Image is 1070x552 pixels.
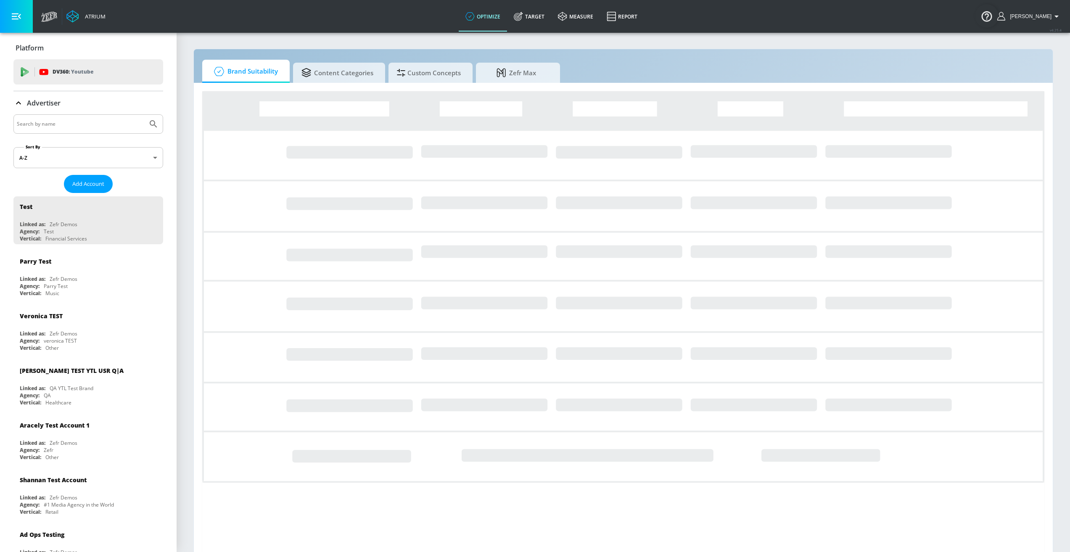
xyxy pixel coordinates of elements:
[45,290,59,297] div: Music
[13,306,163,354] div: Veronica TESTLinked as:Zefr DemosAgency:veronica TESTVertical:Other
[20,203,32,211] div: Test
[20,508,41,515] div: Vertical:
[13,415,163,463] div: Aracely Test Account 1Linked as:Zefr DemosAgency:ZefrVertical:Other
[20,312,63,320] div: Veronica TEST
[20,344,41,351] div: Vertical:
[44,501,114,508] div: #1 Media Agency in the World
[20,275,45,283] div: Linked as:
[13,196,163,244] div: TestLinked as:Zefr DemosAgency:TestVertical:Financial Services
[20,494,45,501] div: Linked as:
[13,59,163,85] div: DV360: Youtube
[20,446,40,454] div: Agency:
[975,4,999,28] button: Open Resource Center
[50,275,77,283] div: Zefr Demos
[997,11,1062,21] button: [PERSON_NAME]
[484,63,548,83] span: Zefr Max
[1007,13,1052,19] span: login as: andersson.ceron@zefr.com
[71,67,93,76] p: Youtube
[20,235,41,242] div: Vertical:
[50,385,93,392] div: QA YTL Test Brand
[27,98,61,108] p: Advertiser
[16,43,44,53] p: Platform
[13,360,163,408] div: [PERSON_NAME] TEST YTL USR Q|ALinked as:QA YTL Test BrandAgency:QAVertical:Healthcare
[20,257,51,265] div: Parry Test
[50,221,77,228] div: Zefr Demos
[20,501,40,508] div: Agency:
[551,1,600,32] a: measure
[45,399,71,406] div: Healthcare
[13,91,163,115] div: Advertiser
[20,399,41,406] div: Vertical:
[459,1,507,32] a: optimize
[13,470,163,518] div: Shannan Test AccountLinked as:Zefr DemosAgency:#1 Media Agency in the WorldVertical:Retail
[44,228,54,235] div: Test
[45,508,58,515] div: Retail
[64,175,113,193] button: Add Account
[13,147,163,168] div: A-Z
[20,330,45,337] div: Linked as:
[211,61,278,82] span: Brand Suitability
[66,10,106,23] a: Atrium
[13,251,163,299] div: Parry TestLinked as:Zefr DemosAgency:Parry TestVertical:Music
[50,494,77,501] div: Zefr Demos
[44,283,68,290] div: Parry Test
[20,367,124,375] div: [PERSON_NAME] TEST YTL USR Q|A
[20,385,45,392] div: Linked as:
[45,454,59,461] div: Other
[301,63,373,83] span: Content Categories
[20,290,41,297] div: Vertical:
[53,67,93,77] p: DV360:
[20,439,45,446] div: Linked as:
[45,344,59,351] div: Other
[1050,28,1062,32] span: v 4.25.4
[397,63,461,83] span: Custom Concepts
[24,144,42,150] label: Sort By
[45,235,87,242] div: Financial Services
[44,337,77,344] div: veronica TEST
[20,454,41,461] div: Vertical:
[17,119,144,129] input: Search by name
[20,283,40,290] div: Agency:
[20,476,87,484] div: Shannan Test Account
[20,421,90,429] div: Aracely Test Account 1
[20,221,45,228] div: Linked as:
[20,228,40,235] div: Agency:
[82,13,106,20] div: Atrium
[507,1,551,32] a: Target
[72,179,104,189] span: Add Account
[50,330,77,337] div: Zefr Demos
[50,439,77,446] div: Zefr Demos
[20,531,64,539] div: Ad Ops Testing
[600,1,644,32] a: Report
[13,36,163,60] div: Platform
[20,337,40,344] div: Agency:
[44,446,53,454] div: Zefr
[44,392,51,399] div: QA
[20,392,40,399] div: Agency:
